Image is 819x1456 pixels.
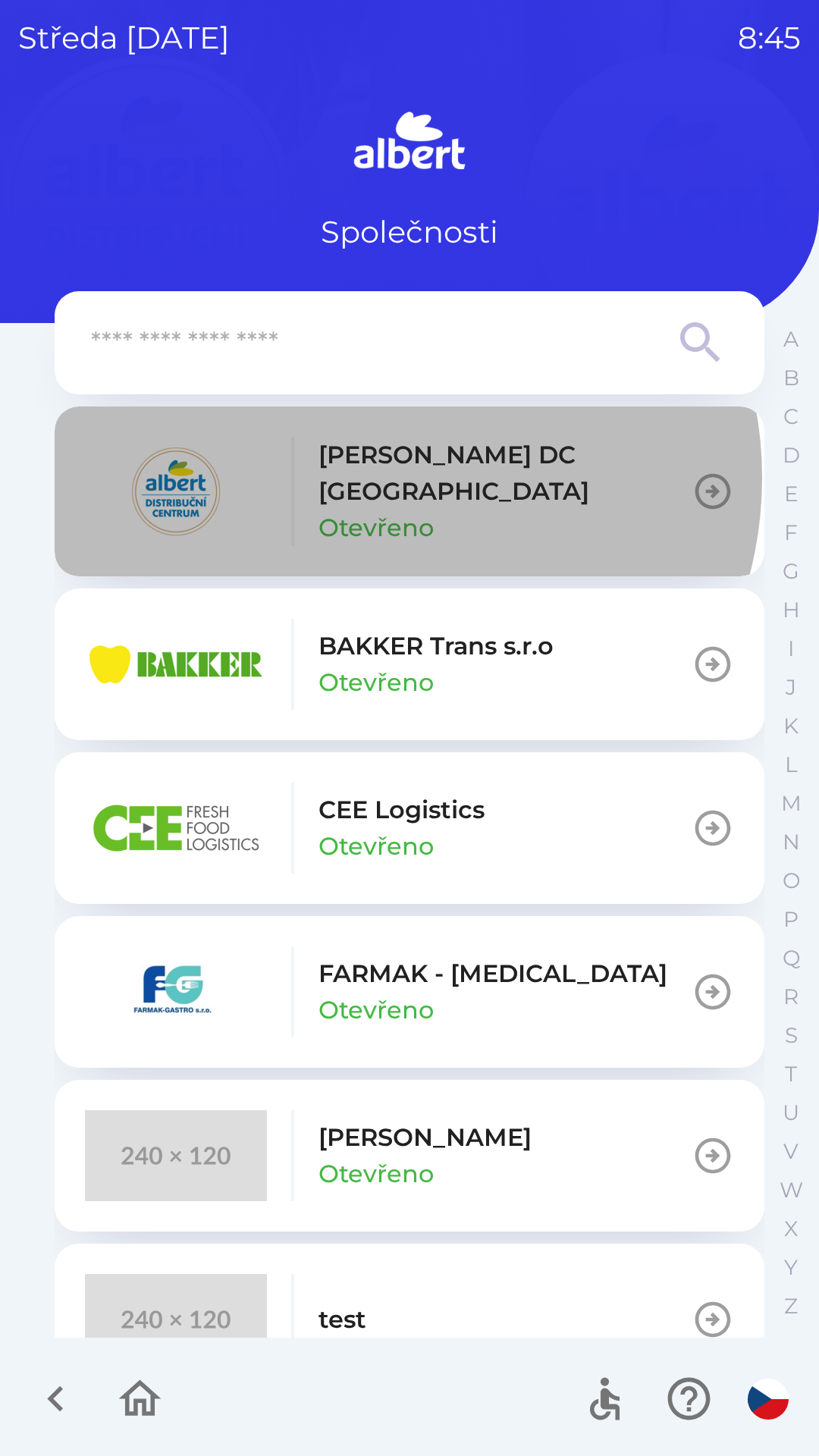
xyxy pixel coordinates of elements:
[785,752,797,778] p: L
[318,437,692,510] p: [PERSON_NAME] DC [GEOGRAPHIC_DATA]
[772,1248,810,1287] button: Y
[55,916,764,1068] button: FARMAK - [MEDICAL_DATA]Otevřeno
[783,365,799,391] p: B
[748,1379,789,1420] img: cs flag
[783,403,799,430] p: C
[784,519,798,546] p: F
[318,1301,366,1338] p: test
[783,713,799,739] p: K
[772,359,810,397] button: B
[318,1156,434,1192] p: Otevřeno
[318,828,434,864] p: Otevřeno
[781,790,802,817] p: M
[772,668,810,707] button: J
[318,1119,532,1156] p: [PERSON_NAME]
[772,1210,810,1248] button: X
[788,635,794,662] p: I
[772,591,810,629] button: H
[772,784,810,823] button: M
[772,1016,810,1055] button: S
[318,792,485,828] p: CEE Logistics
[85,446,267,537] img: 092fc4fe-19c8-4166-ad20-d7efd4551fba.png
[772,900,810,939] button: P
[55,752,764,904] button: CEE LogisticsOtevřeno
[783,442,800,469] p: D
[85,783,267,874] img: ba8847e2-07ef-438b-a6f1-28de549c3032.png
[783,829,800,855] p: N
[18,15,230,61] p: středa [DATE]
[783,1138,799,1165] p: V
[784,1254,798,1281] p: Y
[783,1100,799,1126] p: U
[786,674,796,701] p: J
[784,481,799,507] p: E
[85,1110,267,1201] img: 240x120
[772,861,810,900] button: O
[772,629,810,668] button: I
[780,1177,803,1203] p: W
[321,209,498,255] p: Společnosti
[783,597,800,623] p: H
[783,326,799,353] p: A
[55,406,764,576] button: [PERSON_NAME] DC [GEOGRAPHIC_DATA]Otevřeno
[318,955,667,992] p: FARMAK - [MEDICAL_DATA]
[772,1171,810,1210] button: W
[783,906,799,933] p: P
[318,510,434,546] p: Otevřeno
[772,823,810,861] button: N
[784,1216,798,1242] p: X
[772,436,810,475] button: D
[772,939,810,977] button: Q
[55,1244,764,1395] button: test
[318,628,554,664] p: BAKKER Trans s.r.o
[318,992,434,1028] p: Otevřeno
[772,552,810,591] button: G
[772,475,810,513] button: E
[772,1287,810,1326] button: Z
[772,1132,810,1171] button: V
[318,664,434,701] p: Otevřeno
[55,106,764,179] img: Logo
[738,15,801,61] p: 8:45
[783,868,800,894] p: O
[85,1274,267,1365] img: 240x120
[783,945,800,971] p: Q
[772,397,810,436] button: C
[772,320,810,359] button: A
[783,984,799,1010] p: R
[783,558,799,585] p: G
[785,1061,797,1087] p: T
[772,1094,810,1132] button: U
[772,513,810,552] button: F
[85,946,267,1037] img: 5ee10d7b-21a5-4c2b-ad2f-5ef9e4226557.png
[784,1293,798,1319] p: Z
[55,1080,764,1232] button: [PERSON_NAME]Otevřeno
[85,619,267,710] img: eba99837-dbda-48f3-8a63-9647f5990611.png
[785,1022,798,1049] p: S
[772,977,810,1016] button: R
[55,588,764,740] button: BAKKER Trans s.r.oOtevřeno
[772,1055,810,1094] button: T
[772,745,810,784] button: L
[772,707,810,745] button: K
